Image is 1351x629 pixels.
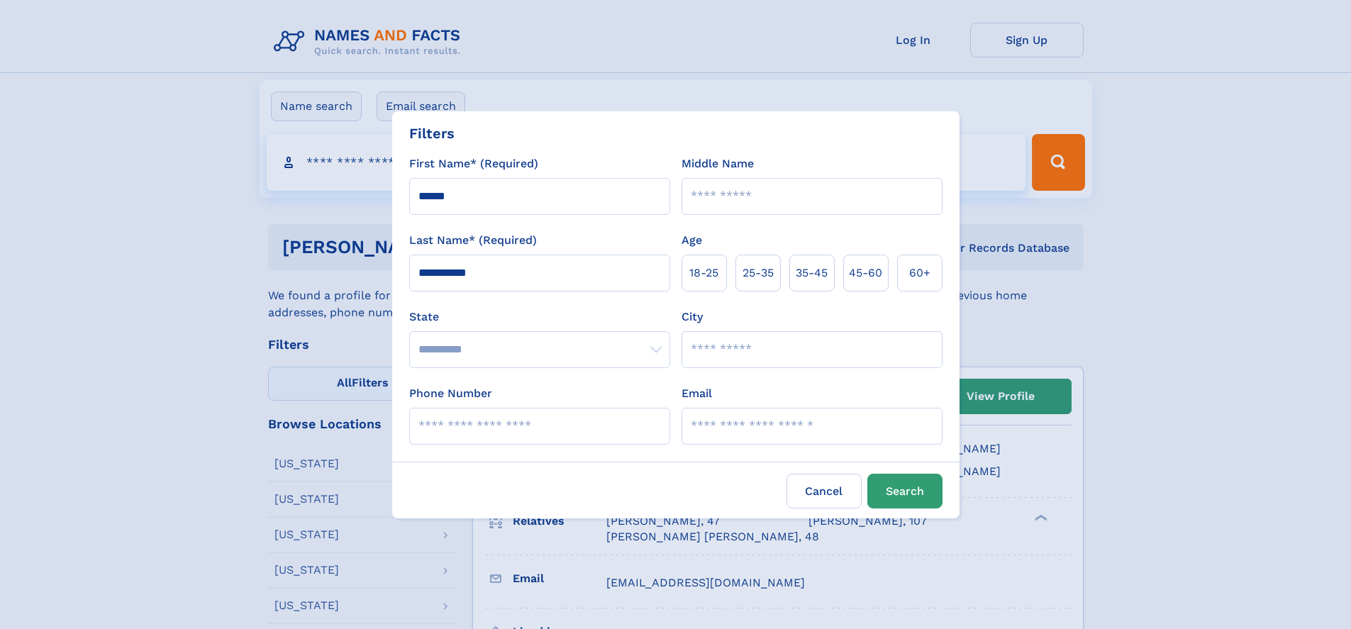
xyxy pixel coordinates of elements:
[682,232,702,249] label: Age
[849,265,882,282] span: 45‑60
[796,265,828,282] span: 35‑45
[409,123,455,144] div: Filters
[689,265,718,282] span: 18‑25
[682,155,754,172] label: Middle Name
[682,308,703,325] label: City
[682,385,712,402] label: Email
[786,474,862,508] label: Cancel
[867,474,943,508] button: Search
[409,155,538,172] label: First Name* (Required)
[409,385,492,402] label: Phone Number
[409,308,670,325] label: State
[909,265,930,282] span: 60+
[409,232,537,249] label: Last Name* (Required)
[743,265,774,282] span: 25‑35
